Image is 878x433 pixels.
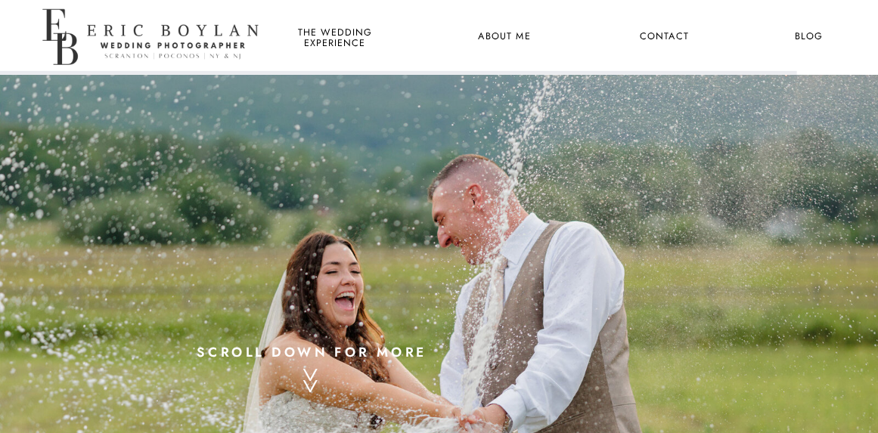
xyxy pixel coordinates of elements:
a: Blog [781,28,836,47]
a: scroll down for more [185,341,439,360]
a: About Me [469,28,540,47]
a: the wedding experience [295,28,374,47]
a: Contact [638,28,692,47]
